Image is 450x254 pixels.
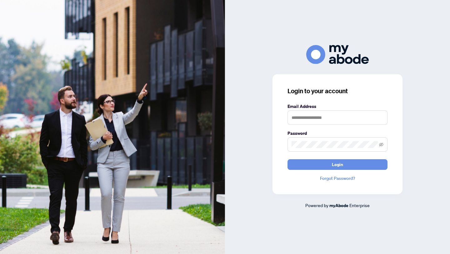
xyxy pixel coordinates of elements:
img: ma-logo [306,45,369,64]
span: eye-invisible [379,142,383,147]
a: Forgot Password? [287,175,387,182]
h3: Login to your account [287,87,387,95]
label: Email Address [287,103,387,110]
a: myAbode [329,202,348,209]
button: Login [287,159,387,170]
label: Password [287,130,387,137]
span: Login [332,160,343,170]
span: Powered by [305,202,328,208]
span: Enterprise [349,202,370,208]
